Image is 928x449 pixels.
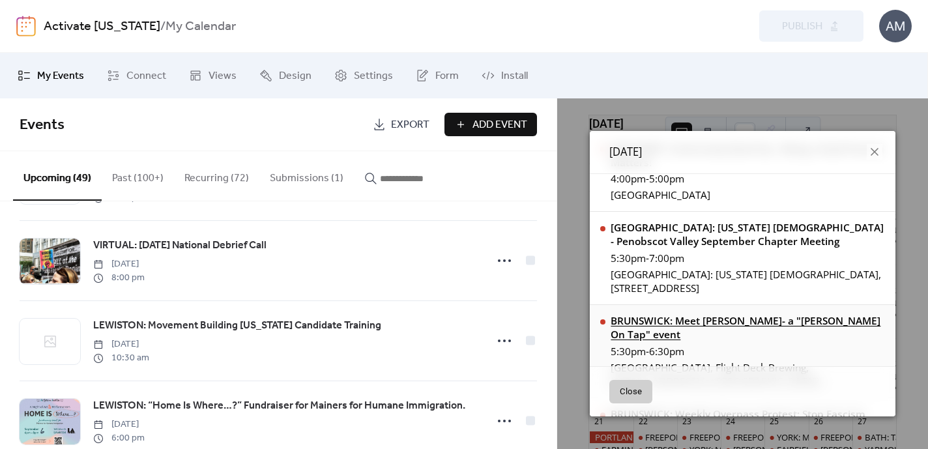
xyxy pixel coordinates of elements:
span: 6:00 pm [93,431,145,445]
a: Settings [325,58,403,93]
span: 4:00pm [611,172,646,186]
div: [GEOGRAPHIC_DATA]: [US_STATE] [DEMOGRAPHIC_DATA], [STREET_ADDRESS] [611,268,885,295]
span: 8:00 pm [93,271,145,285]
span: - [646,252,649,265]
span: Settings [354,68,393,84]
button: Submissions (1) [259,151,354,199]
span: LEWISTON: “Home Is Where…?” Fundraiser for Mainers for Humane Immigration. [93,398,465,414]
span: Design [279,68,312,84]
a: Form [406,58,469,93]
div: BRUNSWICK: Meet [PERSON_NAME]- a "[PERSON_NAME] On Tap" event [611,314,885,341]
span: 5:30pm [611,345,646,358]
span: 5:00pm [649,172,684,186]
span: [DATE] [609,144,642,160]
div: AM [879,10,912,42]
div: [GEOGRAPHIC_DATA] [611,188,885,202]
span: Connect [126,68,166,84]
span: - [646,172,649,186]
span: [DATE] [93,338,149,351]
a: LEWISTON: “Home Is Where…?” Fundraiser for Mainers for Humane Immigration. [93,398,465,414]
a: VIRTUAL: [DATE] National Debrief Call [93,237,267,254]
span: Events [20,111,65,139]
b: / [160,14,166,39]
b: My Calendar [166,14,236,39]
a: Connect [97,58,176,93]
span: 5:30pm [611,252,646,265]
span: VIRTUAL: [DATE] National Debrief Call [93,238,267,253]
span: Views [209,68,237,84]
a: Views [179,58,246,93]
span: 10:30 am [93,351,149,365]
button: Past (100+) [102,151,174,199]
button: Recurring (72) [174,151,259,199]
span: My Events [37,68,84,84]
a: LEWISTON: Movement Building [US_STATE] Candidate Training [93,317,381,334]
div: [GEOGRAPHIC_DATA], Flight Deck Brewing, [STREET_ADDRESS] (at [GEOGRAPHIC_DATA]) [611,361,885,388]
div: [GEOGRAPHIC_DATA]: [US_STATE] [DEMOGRAPHIC_DATA] - Penobscot Valley September Chapter Meeting [611,221,885,248]
a: Export [363,113,439,136]
img: logo [16,16,36,36]
a: Install [472,58,538,93]
button: Close [609,380,652,403]
a: My Events [8,58,94,93]
span: 7:00pm [649,252,684,265]
button: Add Event [444,113,537,136]
a: Design [250,58,321,93]
span: - [646,345,649,358]
span: Export [391,117,429,133]
span: Install [501,68,528,84]
a: Activate [US_STATE] [44,14,160,39]
span: 6:30pm [649,345,684,358]
span: Form [435,68,459,84]
button: Upcoming (49) [13,151,102,201]
span: Add Event [472,117,527,133]
span: [DATE] [93,257,145,271]
span: [DATE] [93,418,145,431]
